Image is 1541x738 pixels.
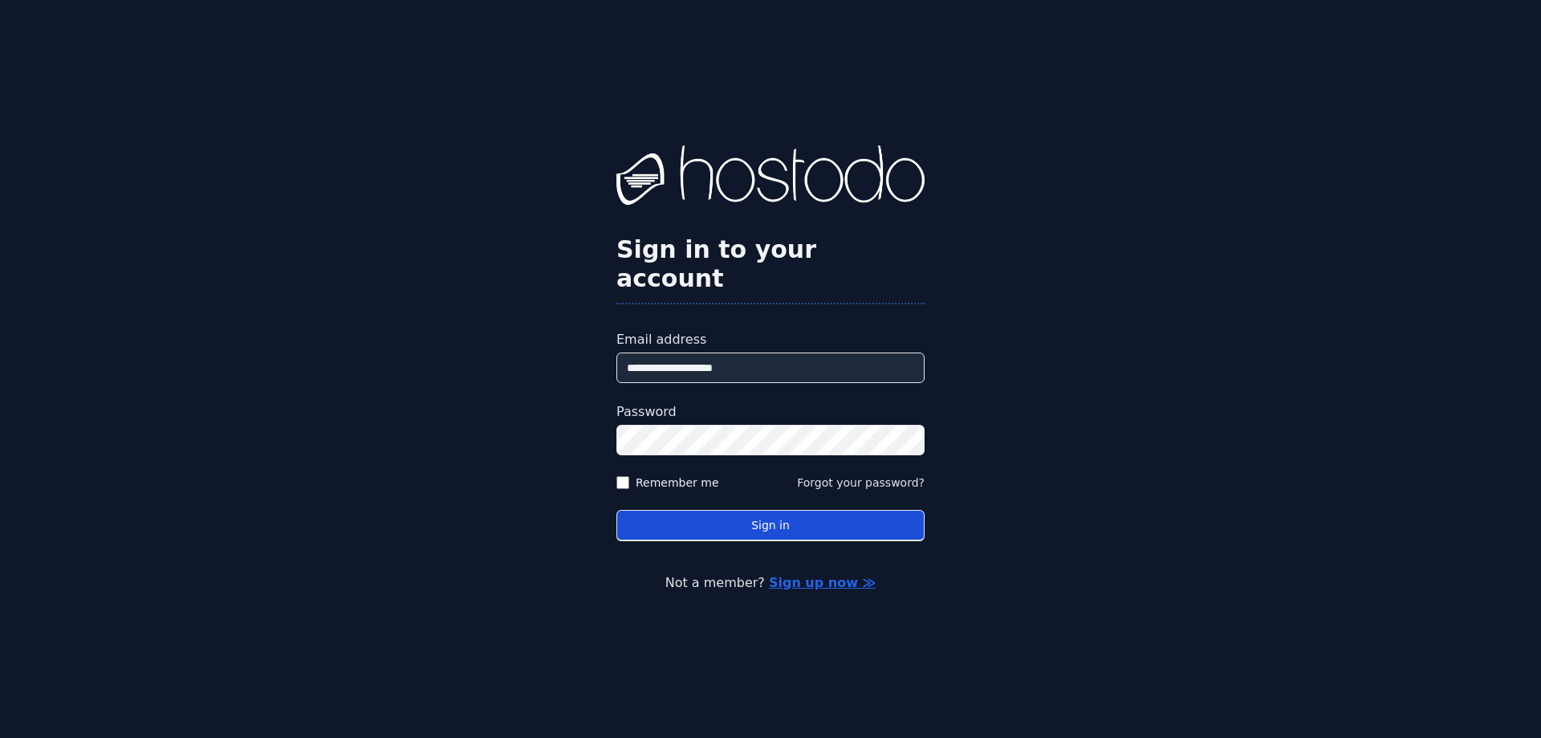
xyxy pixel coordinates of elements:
p: Not a member? [77,573,1464,593]
label: Password [616,402,925,422]
button: Sign in [616,510,925,541]
label: Email address [616,330,925,349]
h2: Sign in to your account [616,235,925,293]
a: Sign up now ≫ [769,575,876,590]
button: Forgot your password? [797,475,925,491]
label: Remember me [636,475,719,491]
img: Hostodo [616,145,925,210]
